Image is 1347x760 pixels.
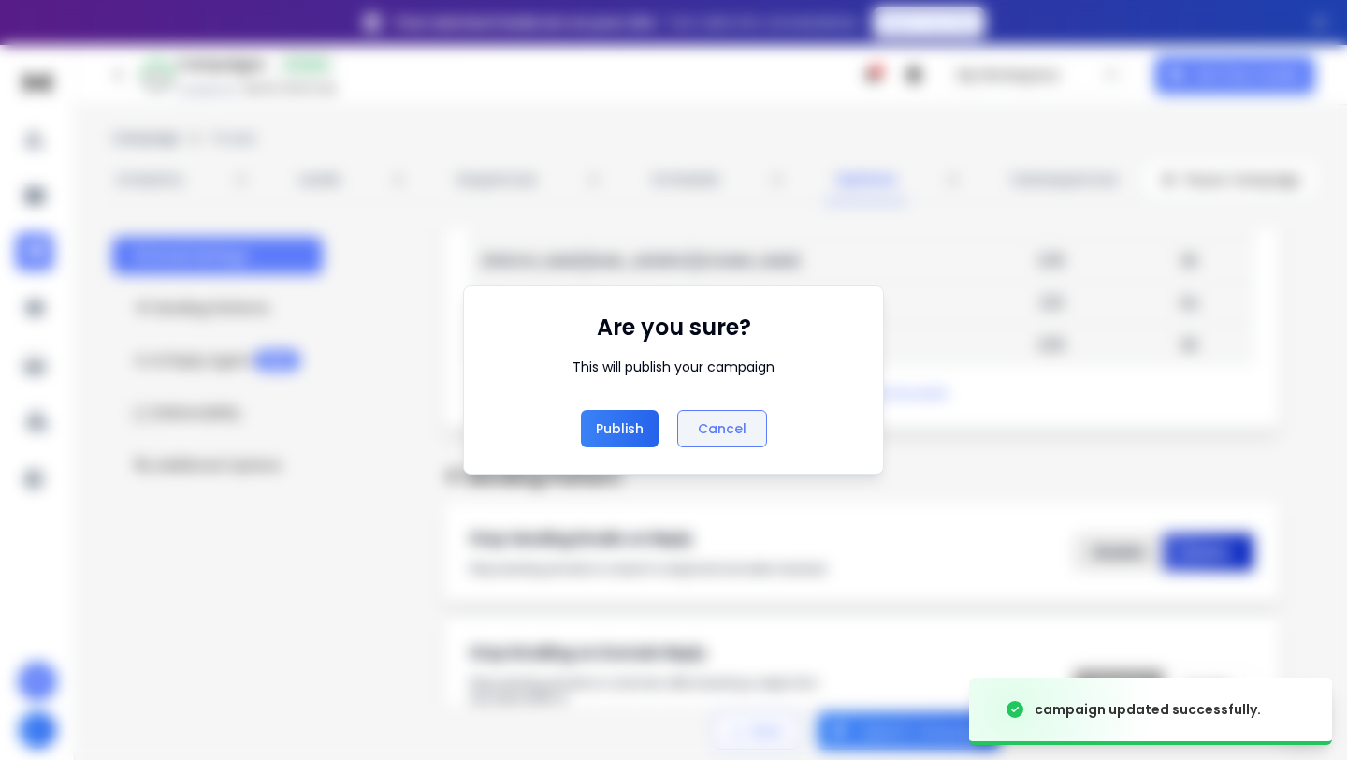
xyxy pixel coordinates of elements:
[677,410,767,447] button: Cancel
[597,313,751,343] h1: Are you sure?
[1035,700,1261,719] div: campaign updated successfully.
[581,410,659,447] button: Publish
[572,358,775,376] div: This will publish your campaign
